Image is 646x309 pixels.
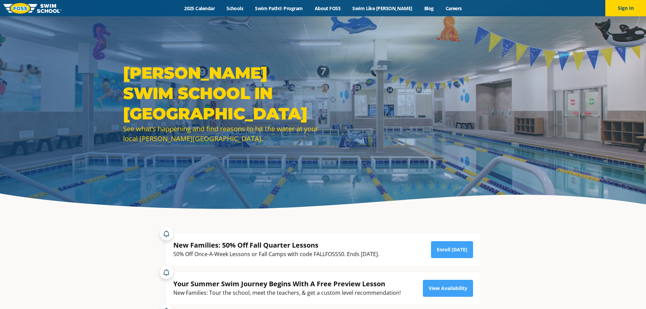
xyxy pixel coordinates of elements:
[221,5,249,12] a: Schools
[309,5,347,12] a: About FOSS
[173,240,379,250] div: New Families: 50% Off Fall Quarter Lessons
[173,250,379,259] div: 50% Off Once-A-Week Lessons or Fall Camps with code FALLFOSS50. Ends [DATE].
[178,5,221,12] a: 2025 Calendar
[123,63,320,124] h1: [PERSON_NAME] Swim School in [GEOGRAPHIC_DATA]
[173,279,401,288] div: Your Summer Swim Journey Begins With A Free Preview Lesson
[3,3,61,14] img: FOSS Swim School Logo
[423,280,473,297] a: View Availability
[439,5,468,12] a: Careers
[418,5,439,12] a: Blog
[123,124,320,143] div: See what’s happening and find reasons to hit the water at your local [PERSON_NAME][GEOGRAPHIC_DATA].
[431,241,473,258] a: Enroll [DATE]
[173,288,401,297] div: New Families: Tour the school, meet the teachers, & get a custom level recommendation!
[347,5,418,12] a: Swim Like [PERSON_NAME]
[249,5,309,12] a: Swim Path® Program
